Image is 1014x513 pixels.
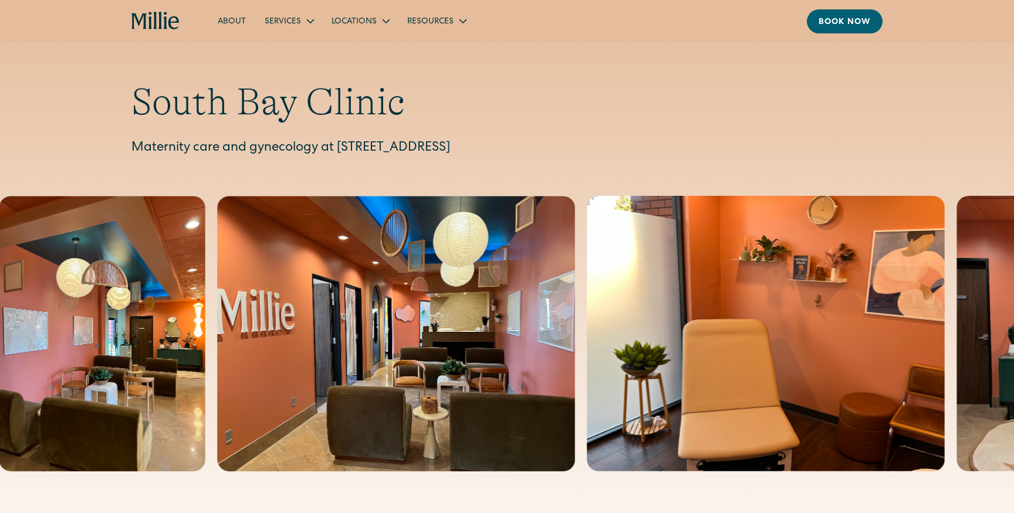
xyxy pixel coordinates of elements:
a: About [208,11,255,30]
a: Book now [807,9,883,33]
div: Resources [407,16,454,28]
div: Services [255,11,322,30]
div: Locations [332,16,377,28]
div: Resources [398,11,475,30]
div: Book now [819,16,871,29]
div: Locations [322,11,398,30]
p: Maternity care and gynecology at [STREET_ADDRESS] [131,139,883,158]
div: Services [265,16,301,28]
h1: South Bay Clinic [131,80,883,125]
a: home [131,12,180,30]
